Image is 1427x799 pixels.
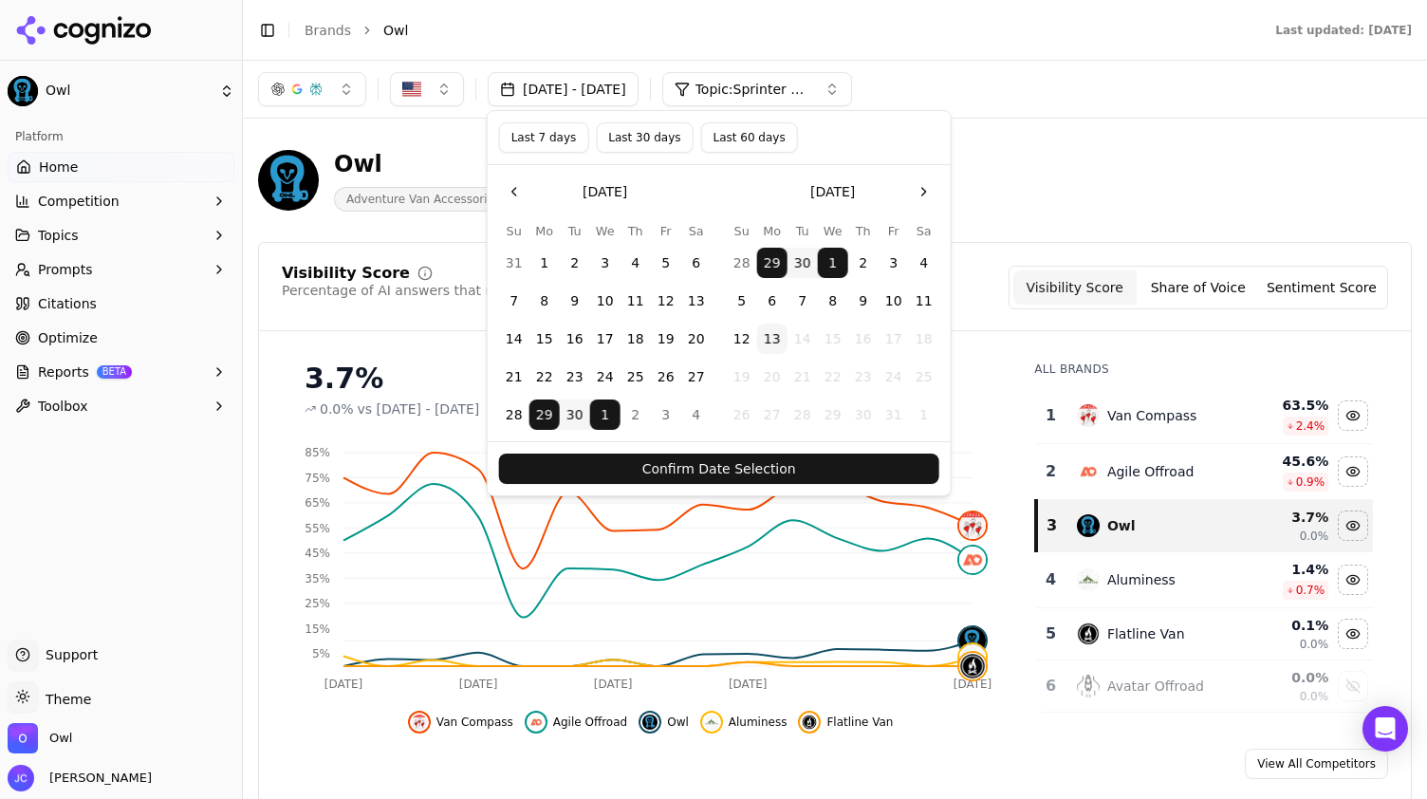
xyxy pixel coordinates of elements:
button: Hide van compass data [1338,400,1368,431]
button: [DATE] - [DATE] [488,72,639,106]
div: Visibility Score [282,266,410,281]
button: Sunday, September 28th, 2025 [499,399,529,430]
button: Open organization switcher [8,723,72,753]
img: owl [1077,514,1100,537]
a: Citations [8,288,234,319]
span: Topics [38,226,79,245]
th: Thursday [621,222,651,240]
span: Agile Offroad [553,715,627,730]
span: 0.9 % [1296,474,1325,490]
th: Tuesday [560,222,590,240]
img: agile offroad [959,547,986,573]
button: Hide aluminess data [700,711,788,734]
button: Friday, September 19th, 2025 [651,324,681,354]
span: Owl [46,83,212,100]
button: Thursday, September 18th, 2025 [621,324,651,354]
span: Topic: Sprinter suspension [695,80,809,99]
table: September 2025 [499,222,712,430]
img: van compass [1077,404,1100,427]
div: 1 [1044,404,1058,427]
button: Monday, September 1st, 2025 [529,248,560,278]
th: Saturday [909,222,939,240]
tr: 2agile offroadAgile Offroad45.6%0.9%Hide agile offroad data [1036,444,1373,500]
button: Hide flatline van data [798,711,893,734]
div: All Brands [1034,362,1373,377]
button: Saturday, September 6th, 2025 [681,248,712,278]
button: Visibility Score [1013,270,1137,305]
button: Last 60 days [700,122,797,153]
th: Saturday [681,222,712,240]
button: Hide owl data [639,711,689,734]
span: Van Compass [436,715,513,730]
tr: 1van compassVan Compass63.5%2.4%Hide van compass data [1036,388,1373,444]
img: flatline van [1077,622,1100,645]
img: aluminess [1077,568,1100,591]
button: Hide aluminess data [1338,565,1368,595]
button: Friday, September 5th, 2025 [651,248,681,278]
button: Go to the Previous Month [499,177,529,207]
th: Wednesday [590,222,621,240]
span: 0.7 % [1296,583,1325,598]
button: Wednesday, September 24th, 2025 [590,362,621,392]
button: Saturday, September 20th, 2025 [681,324,712,354]
button: Tuesday, September 9th, 2025 [560,286,590,316]
button: Sunday, September 28th, 2025 [727,248,757,278]
span: Competition [38,192,120,211]
tspan: 5% [312,647,330,660]
button: Hide flatline van data [1338,619,1368,649]
button: Last 30 days [596,122,693,153]
th: Friday [879,222,909,240]
button: Toolbox [8,391,234,421]
span: 0.0% [320,399,354,418]
img: owl [642,715,658,730]
button: Thursday, October 2nd, 2025 [621,399,651,430]
span: Aluminess [729,715,788,730]
tspan: [DATE] [459,678,498,691]
div: 6 [1044,675,1058,697]
div: Agile Offroad [1107,462,1194,481]
tr: 6avatar offroadAvatar Offroad0.0%0.0%Show avatar offroad data [1036,660,1373,713]
span: Home [39,158,78,177]
span: 0.0% [1300,529,1329,544]
div: Aluminess [1107,570,1176,589]
span: Owl [49,730,72,747]
th: Monday [757,222,788,240]
th: Friday [651,222,681,240]
button: Sunday, October 5th, 2025 [727,286,757,316]
a: Brands [305,23,351,38]
tspan: 85% [305,446,330,459]
button: Tuesday, September 30th, 2025, selected [560,399,590,430]
tspan: 55% [305,522,330,535]
span: vs [DATE] - [DATE] [358,399,480,418]
span: 0.0% [1300,689,1329,704]
tspan: [DATE] [954,678,992,691]
a: Optimize [8,323,234,353]
button: Monday, September 29th, 2025, selected [757,248,788,278]
span: BETA [97,365,132,379]
nav: breadcrumb [305,21,1237,40]
img: Owl [8,76,38,106]
button: Sentiment Score [1260,270,1383,305]
button: Sunday, September 21st, 2025 [499,362,529,392]
button: Monday, September 8th, 2025 [529,286,560,316]
button: Wednesday, October 1st, 2025, selected [590,399,621,430]
button: Thursday, October 2nd, 2025 [848,248,879,278]
img: aluminess [704,715,719,730]
span: Owl [667,715,689,730]
tr: 5flatline vanFlatline Van0.1%0.0%Hide flatline van data [1036,608,1373,660]
span: Support [38,645,98,664]
button: Topics [8,220,234,251]
div: 3.7 % [1243,508,1328,527]
button: Sunday, October 12th, 2025 [727,324,757,354]
img: Owl [8,723,38,753]
button: Sunday, September 7th, 2025 [499,286,529,316]
div: Open Intercom Messenger [1362,706,1408,752]
button: Tuesday, September 23rd, 2025 [560,362,590,392]
button: Go to the Next Month [909,177,939,207]
div: 0.0 % [1243,668,1328,687]
div: 0.1 % [1243,616,1328,635]
button: Saturday, October 4th, 2025 [681,399,712,430]
button: Saturday, September 13th, 2025 [681,286,712,316]
button: Wednesday, September 17th, 2025 [590,324,621,354]
button: Hide agile offroad data [525,711,627,734]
